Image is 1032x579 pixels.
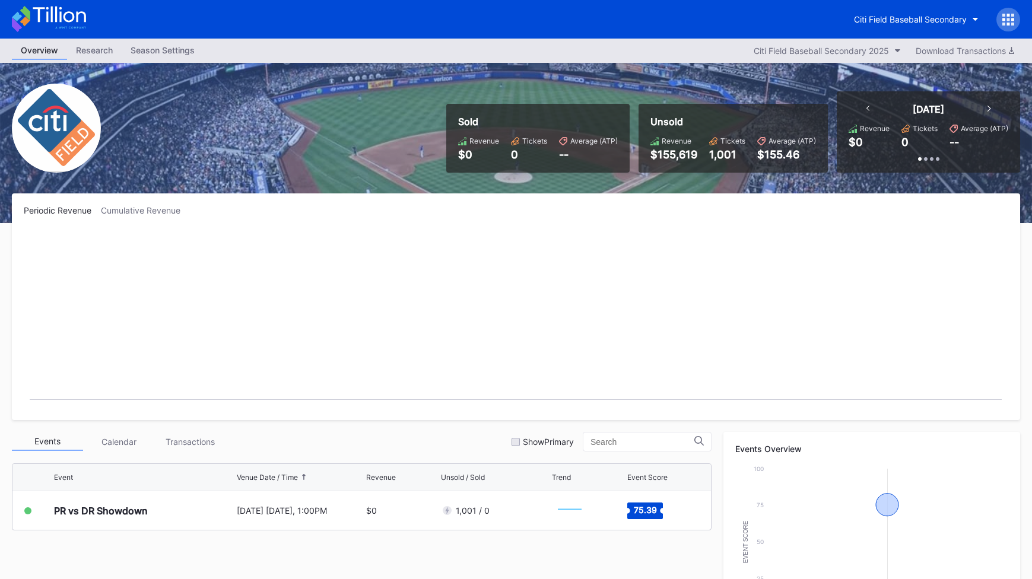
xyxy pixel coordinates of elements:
svg: Chart title [552,496,588,526]
a: Overview [12,42,67,60]
div: Events [12,432,83,451]
div: Unsold / Sold [441,473,485,482]
input: Search [590,437,694,447]
div: [DATE] [DATE], 1:00PM [237,505,363,516]
text: Event Score [742,520,749,563]
div: -- [950,136,959,148]
div: 0 [901,136,909,148]
div: Tickets [913,124,938,133]
text: 50 [757,538,764,545]
div: Show Primary [523,437,574,447]
div: Revenue [469,136,499,145]
button: Citi Field Baseball Secondary 2025 [748,43,907,59]
text: 75.39 [633,504,656,514]
text: 100 [754,465,764,472]
div: $0 [458,148,499,161]
div: Citi Field Baseball Secondary 2025 [754,46,889,56]
div: -- [559,148,618,161]
button: Download Transactions [910,43,1020,59]
div: PR vs DR Showdown [54,505,148,517]
div: $155.46 [757,148,816,161]
div: Calendar [83,432,154,451]
div: Average (ATP) [570,136,618,145]
div: Transactions [154,432,226,451]
div: $155,619 [650,148,697,161]
div: 1,001 / 0 [456,505,490,516]
div: Revenue [366,473,396,482]
div: [DATE] [913,103,944,115]
text: 75 [757,501,764,508]
div: Events Overview [735,444,1008,454]
div: Average (ATP) [769,136,816,145]
div: Sold [458,116,618,128]
button: Citi Field Baseball Secondary [845,8,987,30]
a: Season Settings [122,42,204,60]
svg: Chart title [24,230,1008,408]
div: Event [54,473,73,482]
div: Revenue [860,124,890,133]
div: Periodic Revenue [24,205,101,215]
div: Average (ATP) [961,124,1008,133]
div: Revenue [662,136,691,145]
img: Citi_Field_Baseball_Secondary.png [12,84,101,173]
a: Research [67,42,122,60]
div: Tickets [522,136,547,145]
div: Event Score [627,473,668,482]
div: Cumulative Revenue [101,205,190,215]
div: Season Settings [122,42,204,59]
div: $0 [849,136,863,148]
div: Research [67,42,122,59]
div: Tickets [720,136,745,145]
div: 0 [511,148,547,161]
div: Unsold [650,116,816,128]
div: Venue Date / Time [237,473,298,482]
div: $0 [366,505,377,516]
div: 1,001 [709,148,745,161]
div: Trend [552,473,571,482]
div: Citi Field Baseball Secondary [854,14,967,24]
div: Download Transactions [916,46,1014,56]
